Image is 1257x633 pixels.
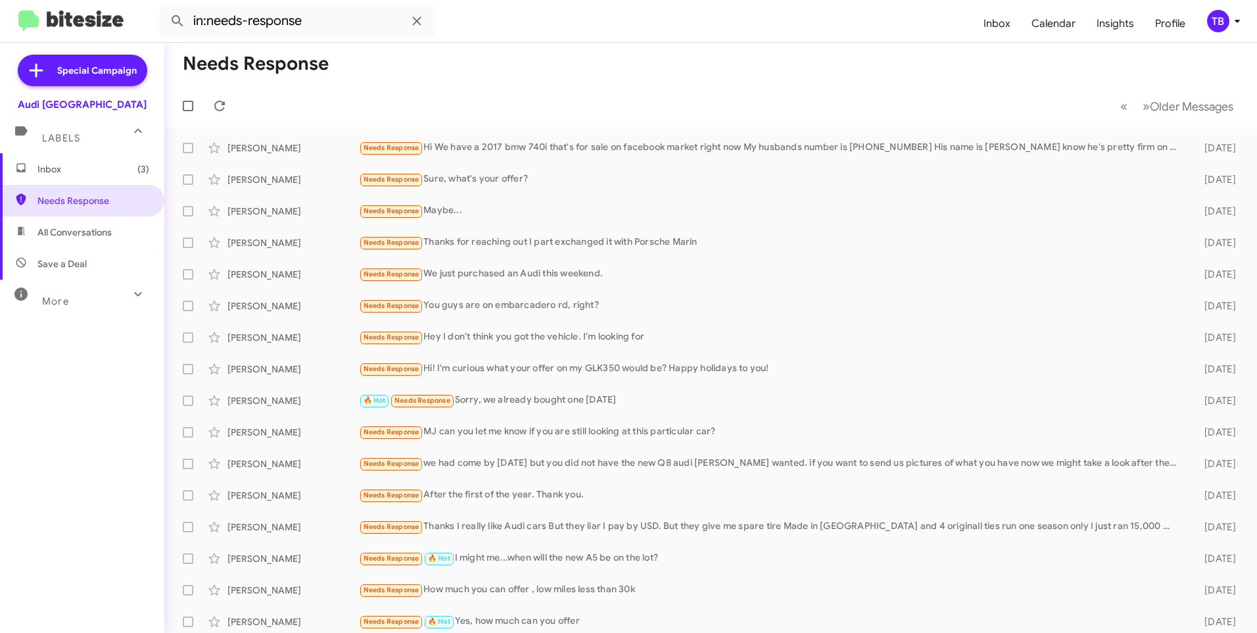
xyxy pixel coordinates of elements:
span: Needs Response [364,301,419,310]
div: I might me...when will the new A5 be on the lot? [359,551,1183,566]
div: [PERSON_NAME] [227,457,359,470]
div: [DATE] [1183,268,1246,281]
div: [PERSON_NAME] [227,205,359,218]
span: Needs Response [364,554,419,563]
div: [DATE] [1183,489,1246,502]
div: [DATE] [1183,299,1246,313]
span: Needs Response [364,333,419,342]
div: [DATE] [1183,615,1246,628]
button: Previous [1112,93,1135,120]
div: You guys are on embarcadero rd, right? [359,298,1183,313]
span: Needs Response [364,207,419,215]
a: Calendar [1021,5,1086,43]
span: More [42,295,69,307]
button: TB [1196,10,1243,32]
span: 🔥 Hot [428,617,450,626]
a: Profile [1145,5,1196,43]
input: Search [159,5,435,37]
span: Needs Response [364,365,419,373]
div: [PERSON_NAME] [227,236,359,249]
span: Labels [42,132,80,144]
span: Needs Response [364,459,419,468]
div: [PERSON_NAME] [227,141,359,155]
div: Sorry, we already bought one [DATE] [359,393,1183,408]
span: Needs Response [364,491,419,499]
span: 🔥 Hot [428,554,450,563]
div: [DATE] [1183,173,1246,186]
div: [PERSON_NAME] [227,268,359,281]
div: MJ can you let me know if you are still looking at this particular car? [359,424,1183,440]
div: [PERSON_NAME] [227,394,359,407]
div: Hey I don't think you got the vehicle. I'm looking for [359,330,1183,345]
div: Hi We have a 2017 bmw 740i that's for sale on facebook market right now My husbands number is [PH... [359,140,1183,155]
div: [DATE] [1183,331,1246,344]
div: Thanks I really like Audi cars But they liar I pay by USD. But they give me spare tire Made in [G... [359,519,1183,534]
span: » [1143,98,1150,114]
span: Needs Response [394,396,450,405]
div: [DATE] [1183,520,1246,534]
span: Older Messages [1150,99,1233,114]
a: Special Campaign [18,55,147,86]
div: Thanks for reaching out I part exchanged it with Porsche Marin [359,235,1183,250]
span: Needs Response [364,522,419,531]
div: [DATE] [1183,141,1246,155]
div: [DATE] [1183,394,1246,407]
div: [DATE] [1183,426,1246,439]
span: Needs Response [364,238,419,247]
span: All Conversations [37,226,112,239]
div: [PERSON_NAME] [227,363,359,376]
div: TB [1207,10,1229,32]
div: [PERSON_NAME] [227,520,359,534]
div: We just purchased an Audi this weekend. [359,266,1183,282]
div: [PERSON_NAME] [227,552,359,565]
div: [DATE] [1183,205,1246,218]
span: Needs Response [37,194,149,207]
button: Next [1135,93,1241,120]
span: Needs Response [364,175,419,184]
span: Special Campaign [57,64,137,77]
span: (3) [137,163,149,176]
div: [PERSON_NAME] [227,615,359,628]
div: we had come by [DATE] but you did not have the new Q8 audi [PERSON_NAME] wanted. if you want to s... [359,456,1183,471]
div: [PERSON_NAME] [227,299,359,313]
div: [PERSON_NAME] [227,173,359,186]
div: Audi [GEOGRAPHIC_DATA] [18,98,147,111]
h1: Needs Response [183,53,329,74]
span: Needs Response [364,617,419,626]
div: [PERSON_NAME] [227,584,359,597]
div: [PERSON_NAME] [227,489,359,502]
span: Save a Deal [37,257,87,270]
div: [DATE] [1183,363,1246,376]
span: Needs Response [364,270,419,278]
div: Yes, how much can you offer [359,614,1183,629]
span: « [1120,98,1127,114]
nav: Page navigation example [1113,93,1241,120]
div: [DATE] [1183,457,1246,470]
span: Needs Response [364,428,419,436]
span: Inbox [37,163,149,176]
div: Hi! I'm curious what your offer on my GLK350 would be? Happy holidays to you! [359,361,1183,376]
div: Sure, what's your offer? [359,172,1183,187]
div: [DATE] [1183,584,1246,597]
span: Needs Response [364,586,419,594]
a: Insights [1086,5,1145,43]
a: Inbox [973,5,1021,43]
span: Needs Response [364,143,419,152]
div: [DATE] [1183,236,1246,249]
div: How much you can offer , low miles less than 30k [359,582,1183,597]
div: [DATE] [1183,552,1246,565]
div: [PERSON_NAME] [227,426,359,439]
div: Maybe... [359,203,1183,218]
div: After the first of the year. Thank you. [359,488,1183,503]
div: [PERSON_NAME] [227,331,359,344]
span: 🔥 Hot [364,396,386,405]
